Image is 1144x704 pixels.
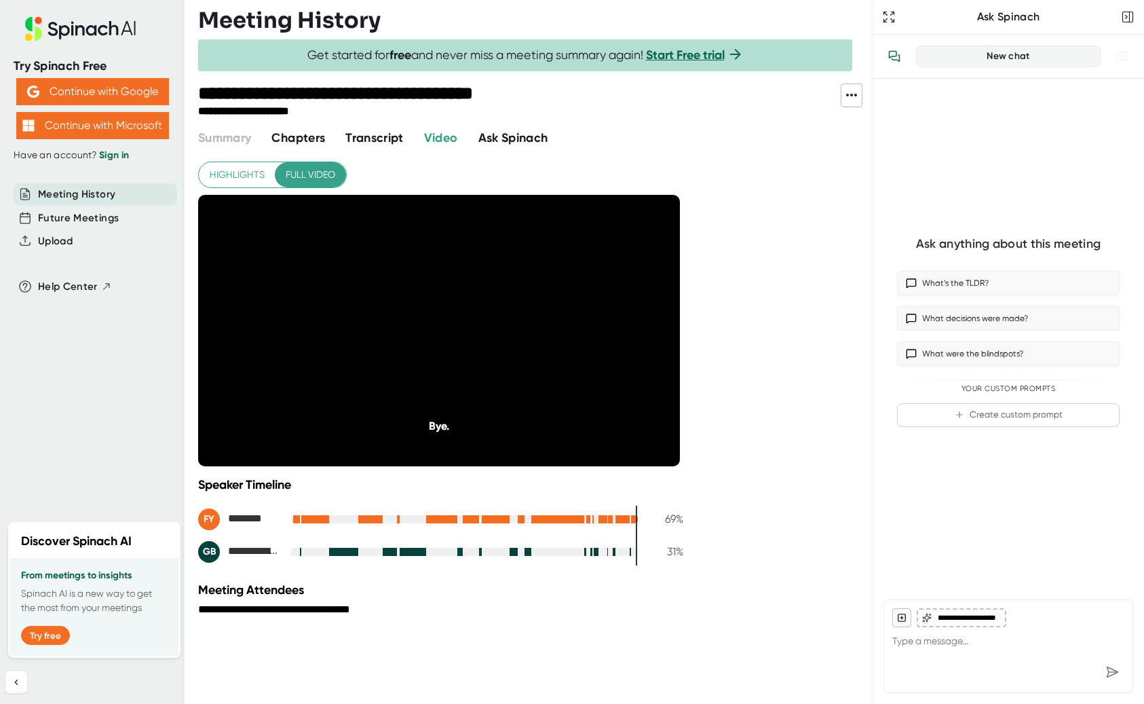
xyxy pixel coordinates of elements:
[649,545,683,558] div: 31 %
[424,129,458,147] button: Video
[16,78,169,105] button: Continue with Google
[246,420,632,432] div: Bye.
[275,162,346,187] button: Full video
[21,587,168,615] p: Spinach AI is a new way to get the most from your meetings
[881,43,908,70] button: View conversation history
[38,187,115,202] button: Meeting History
[5,671,27,693] button: Collapse sidebar
[897,271,1120,295] button: What’s the TLDR?
[14,149,171,162] div: Have an account?
[898,10,1118,24] div: Ask Spinach
[925,50,1092,62] div: New chat
[16,112,169,139] button: Continue with Microsoft
[210,166,265,183] span: Highlights
[198,508,280,530] div: Frank Yu
[21,626,70,645] button: Try free
[271,129,325,147] button: Chapters
[14,58,171,74] div: Try Spinach Free
[897,306,1120,331] button: What decisions were made?
[21,570,168,581] h3: From meetings to insights
[38,210,119,226] button: Future Meetings
[38,234,73,249] button: Upload
[198,582,687,597] div: Meeting Attendees
[199,162,275,187] button: Highlights
[198,541,220,563] div: GB
[646,48,725,62] a: Start Free trial
[27,86,39,98] img: Aehbyd4JwY73AAAAAElFTkSuQmCC
[1100,660,1124,684] div: Send message
[897,341,1120,366] button: What were the blindspots?
[649,513,683,525] div: 69 %
[99,149,129,161] a: Sign in
[345,130,404,145] span: Transcript
[1118,7,1137,26] button: Close conversation sidebar
[38,279,98,295] span: Help Center
[897,403,1120,427] button: Create custom prompt
[478,130,548,145] span: Ask Spinach
[198,508,220,530] div: FY
[345,129,404,147] button: Transcript
[424,130,458,145] span: Video
[389,48,411,62] b: free
[307,48,744,63] span: Get started for and never miss a meeting summary again!
[198,129,251,147] button: Summary
[879,7,898,26] button: Expand to Ask Spinach page
[38,279,112,295] button: Help Center
[897,384,1120,394] div: Your Custom Prompts
[198,7,381,33] h3: Meeting History
[21,532,132,551] h2: Discover Spinach AI
[198,477,683,492] div: Speaker Timeline
[198,541,280,563] div: George Biamonti-Marchwalden
[286,166,335,183] span: Full video
[271,130,325,145] span: Chapters
[478,129,548,147] button: Ask Spinach
[916,236,1101,252] div: Ask anything about this meeting
[198,130,251,145] span: Summary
